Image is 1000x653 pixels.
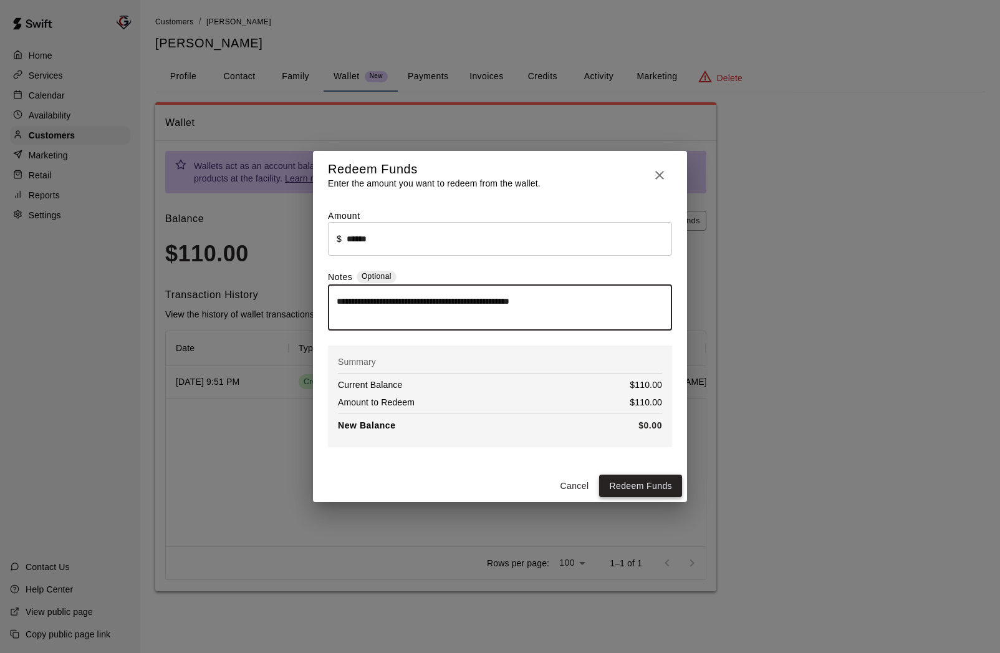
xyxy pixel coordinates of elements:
h5: Redeem Funds [328,161,541,178]
p: $110.00 [630,379,662,391]
p: Summary [338,356,662,368]
button: Redeem Funds [599,475,682,498]
p: $0.00 [638,419,662,432]
span: Optional [362,272,392,281]
p: $110.00 [630,396,662,409]
p: Current Balance [338,379,402,391]
p: Enter the amount you want to redeem from the wallet. [328,177,541,190]
button: Cancel [554,475,594,498]
label: Notes [328,271,352,285]
p: New Balance [338,419,396,432]
p: $ [337,233,342,245]
p: Amount to Redeem [338,396,415,409]
label: Amount [328,211,360,221]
